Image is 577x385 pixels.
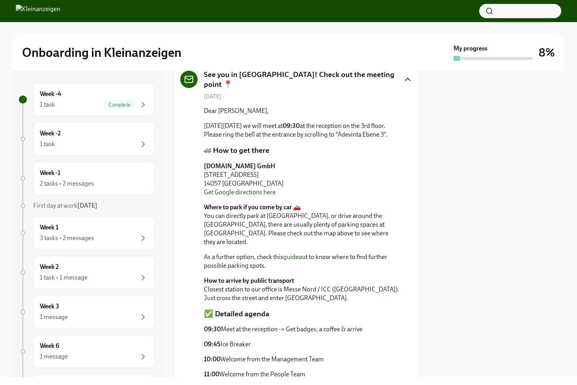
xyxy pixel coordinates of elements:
p: [DATE][DATE] we will meet at at the reception on the 3rd floor. Please ring the bell at the entra... [204,122,400,139]
p: 🏎 How to get there [204,145,269,156]
h6: Week 2 [40,263,59,271]
p: Dear [PERSON_NAME], [204,107,400,115]
strong: 09:30 [204,325,221,333]
strong: [DOMAIN_NAME] GmbH [204,162,275,170]
a: Week 13 tasks • 2 messages [19,216,155,250]
p: Closest station to our office is Messe Nord / ICC ([GEOGRAPHIC_DATA]). Just cross the street and ... [204,276,400,302]
h6: Week -4 [40,90,61,98]
a: Get Google directions here [204,188,276,196]
strong: 09:45 [204,340,220,348]
p: ✅ Detailed agenda [204,309,269,319]
h3: 8% [539,45,555,60]
img: Kleinanzeigen [16,5,60,17]
a: Week 31 message [19,295,155,329]
div: 1 message [40,352,68,361]
p: [STREET_ADDRESS] 14057 [GEOGRAPHIC_DATA] [204,162,400,197]
a: Week -21 task [19,122,155,156]
strong: Where to park if you come by car 🚗 [204,203,301,211]
strong: How to arrive by public transport [204,277,294,284]
strong: 10:00 [204,355,220,363]
div: 1 task [40,100,55,109]
div: 1 task [40,140,55,148]
h6: Week -2 [40,129,61,138]
span: Complete [104,102,135,108]
a: Week 61 message [19,335,155,368]
p: Meet at the reception -> Get badges, a coffee & arrive [204,325,400,334]
a: guide [283,253,299,261]
p: Welcome from the People Team [204,370,400,379]
strong: 09:30 [283,122,300,130]
div: 2 tasks • 2 messages [40,179,94,188]
h6: Week 3 [40,302,59,311]
h2: Onboarding in Kleinanzeigen [22,45,181,60]
span: First day at work [33,202,97,209]
h6: Week -1 [40,169,60,177]
div: 1 message [40,313,68,321]
span: [DATE] [204,93,221,100]
a: Week -12 tasks • 2 messages [19,162,155,195]
h6: Week 6 [40,342,59,350]
div: 1 task • 1 message [40,273,88,282]
p: As a further option, check this out to know where to find further possible parking spots. [204,253,400,270]
a: Week 21 task • 1 message [19,256,155,289]
a: First day at work[DATE] [19,201,155,210]
p: Welcome from the Management Team [204,355,400,364]
strong: [DATE] [77,202,97,209]
p: Ice Breaker [204,340,400,349]
div: 3 tasks • 2 messages [40,234,94,242]
h5: See you in [GEOGRAPHIC_DATA]! Check out the meeting point 📍 [204,69,397,90]
strong: 11:00 [204,370,219,378]
p: You can directly park at [GEOGRAPHIC_DATA]. or drive around the [GEOGRAPHIC_DATA], there are usua... [204,203,400,246]
h6: Week 1 [40,223,58,232]
strong: My progress [454,44,487,53]
a: Week -41 taskComplete [19,83,155,116]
